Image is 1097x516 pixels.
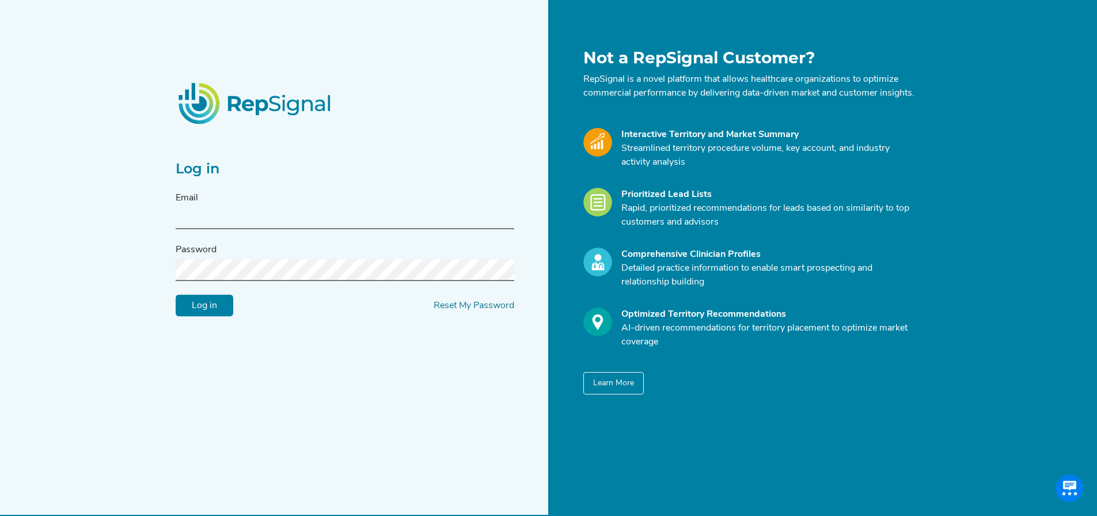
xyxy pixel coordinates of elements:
div: Prioritized Lead Lists [621,188,915,202]
p: Detailed practice information to enable smart prospecting and relationship building [621,261,915,289]
a: Reset My Password [434,301,514,310]
p: RepSignal is a novel platform that allows healthcare organizations to optimize commercial perform... [583,73,915,100]
div: Interactive Territory and Market Summary [621,128,915,142]
h2: Log in [176,161,514,177]
img: Market_Icon.a700a4ad.svg [583,128,612,157]
img: RepSignalLogo.20539ed3.png [164,69,347,138]
div: Optimized Territory Recommendations [621,308,915,321]
input: Log in [176,295,233,317]
label: Email [176,191,198,205]
img: Optimize_Icon.261f85db.svg [583,308,612,336]
p: Rapid, prioritized recommendations for leads based on similarity to top customers and advisors [621,202,915,229]
p: Streamlined territory procedure volume, key account, and industry activity analysis [621,142,915,169]
p: AI-driven recommendations for territory placement to optimize market coverage [621,321,915,349]
button: Learn More [583,372,644,394]
img: Profile_Icon.739e2aba.svg [583,248,612,276]
img: Leads_Icon.28e8c528.svg [583,188,612,217]
div: Comprehensive Clinician Profiles [621,248,915,261]
h1: Not a RepSignal Customer? [583,48,915,68]
label: Password [176,243,217,257]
